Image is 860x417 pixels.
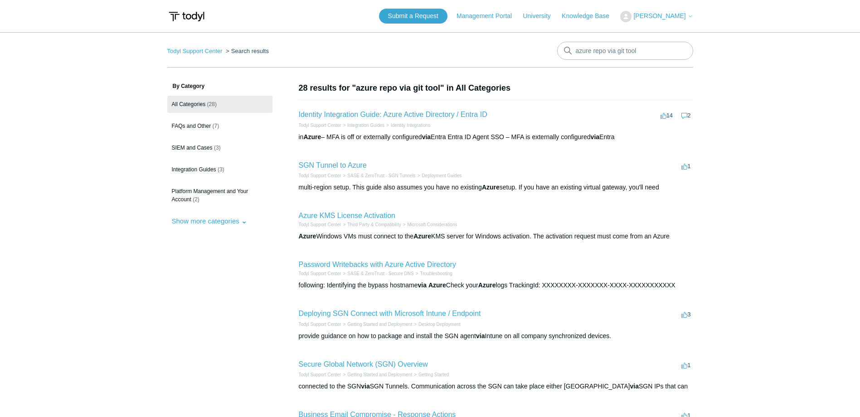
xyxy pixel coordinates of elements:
li: Getting Started [412,371,449,378]
a: SIEM and Cases (3) [167,139,272,156]
a: Identity Integrations [391,123,430,128]
li: Deployment Guides [416,172,462,179]
li: SASE & ZeroTrust - Secure DNS [341,270,413,277]
a: Troubleshooting [420,271,452,276]
div: connected to the SGN SGN Tunnels. Communication across the SGN can take place either [GEOGRAPHIC_... [299,382,693,391]
a: SASE & ZeroTrust - SGN Tunnels [347,173,415,178]
li: Todyl Support Center [299,221,341,228]
a: Knowledge Base [562,11,618,21]
span: (3) [214,145,221,151]
em: via [422,133,431,141]
a: Deployment Guides [422,173,462,178]
a: Todyl Support Center [299,123,341,128]
em: via [630,383,638,390]
span: 14 [661,112,673,119]
span: 1 [681,163,690,170]
div: following: Identifying the bypass hostname Check your logs TrackingId: XXXXXXXX-XXXXXXX-XXXX-XXXX... [299,281,693,290]
em: via [361,383,369,390]
a: Getting Started [418,372,449,377]
span: Platform Management and Your Account [172,188,248,203]
em: Azure [478,281,496,289]
a: Password Writebacks with Azure Active Directory [299,261,456,268]
a: Deploying SGN Connect with Microsoft Intune / Endpoint [299,310,481,317]
span: (7) [213,123,219,129]
li: Microsoft Considerations [401,221,457,228]
li: Todyl Support Center [299,270,341,277]
em: Azure [428,281,446,289]
span: (28) [207,101,217,107]
span: 2 [681,112,690,119]
span: All Categories [172,101,206,107]
a: University [523,11,559,21]
a: Secure Global Network (SGN) Overview [299,360,428,368]
em: Azure [482,184,500,191]
a: Desktop Deployment [418,322,461,327]
a: Todyl Support Center [299,372,341,377]
h3: By Category [167,82,272,90]
a: Submit a Request [379,9,447,24]
span: SIEM and Cases [172,145,213,151]
em: Azure [413,233,431,240]
li: Todyl Support Center [299,321,341,328]
span: 3 [681,311,690,318]
span: Integration Guides [172,166,216,173]
div: provide guidance on how to package and install the SGN agent Intune on all company synchronized d... [299,331,693,341]
em: via [418,281,427,289]
a: Azure KMS License Activation [299,212,395,219]
img: Todyl Support Center Help Center home page [167,8,206,25]
a: SASE & ZeroTrust - Secure DNS [347,271,413,276]
span: [PERSON_NAME] [633,12,685,19]
a: SGN Tunnel to Azure [299,161,367,169]
li: Third Party & Compatibility [341,221,401,228]
a: Todyl Support Center [167,48,223,54]
button: [PERSON_NAME] [620,11,693,22]
em: Azure [303,133,321,141]
span: (3) [218,166,224,173]
li: SASE & ZeroTrust - SGN Tunnels [341,172,415,179]
a: Identity Integration Guide: Azure Active Directory / Entra ID [299,111,487,118]
div: in – MFA is off or externally configured Entra Entra ID Agent SSO – MFA is externally configured ... [299,132,693,142]
a: Todyl Support Center [299,173,341,178]
a: Getting Started and Deployment [347,322,412,327]
div: Windows VMs must connect to the KMS server for Windows activation. The activation request must co... [299,232,693,241]
li: Todyl Support Center [167,48,224,54]
a: Platform Management and Your Account (2) [167,183,272,208]
a: All Categories (28) [167,96,272,113]
input: Search [557,42,693,60]
em: via [591,133,599,141]
li: Getting Started and Deployment [341,321,412,328]
a: Third Party & Compatibility [347,222,401,227]
span: FAQs and Other [172,123,211,129]
li: Integration Guides [341,122,384,129]
a: Management Portal [457,11,521,21]
li: Todyl Support Center [299,122,341,129]
em: Azure [299,233,316,240]
a: Getting Started and Deployment [347,372,412,377]
a: Integration Guides [347,123,384,128]
li: Desktop Deployment [412,321,461,328]
button: Show more categories [167,213,252,229]
h1: 28 results for "azure repo via git tool" in All Categories [299,82,693,94]
a: FAQs and Other (7) [167,117,272,135]
span: 1 [681,362,690,369]
li: Todyl Support Center [299,371,341,378]
a: Integration Guides (3) [167,161,272,178]
li: Search results [224,48,269,54]
a: Todyl Support Center [299,222,341,227]
li: Troubleshooting [414,270,452,277]
li: Identity Integrations [384,122,430,129]
em: via [476,332,485,339]
div: multi-region setup. This guide also assumes you have no existing setup. If you have an existing v... [299,183,693,192]
a: Todyl Support Center [299,271,341,276]
li: Todyl Support Center [299,172,341,179]
li: Getting Started and Deployment [341,371,412,378]
a: Microsoft Considerations [408,222,457,227]
span: (2) [193,196,199,203]
a: Todyl Support Center [299,322,341,327]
